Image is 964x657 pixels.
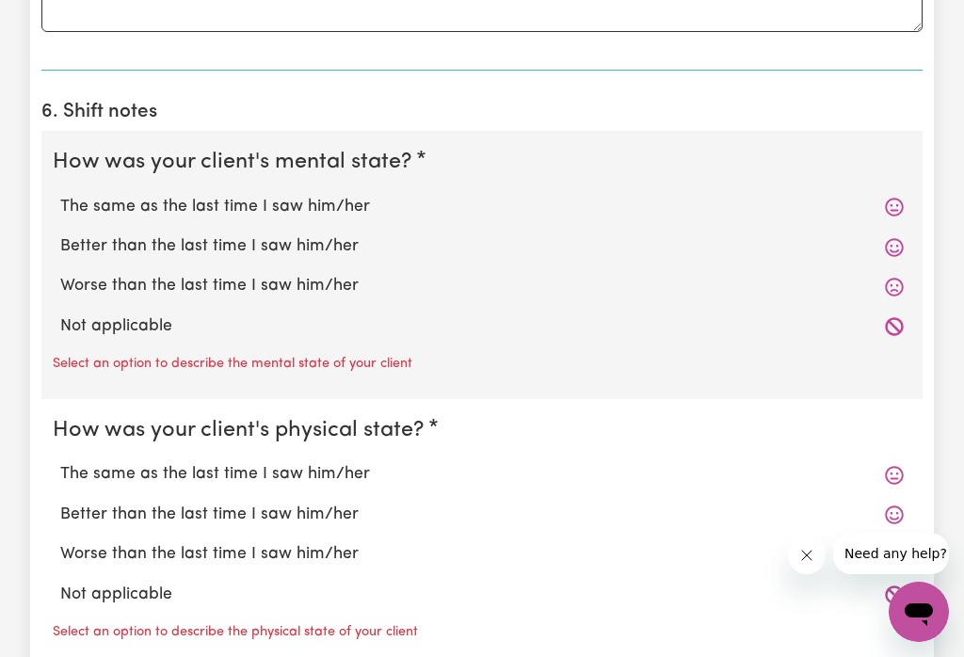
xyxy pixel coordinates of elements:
p: Select an option to describe the mental state of your client [53,354,412,375]
label: Not applicable [60,314,904,339]
label: Better than the last time I saw him/her [60,503,904,527]
label: The same as the last time I saw him/her [60,195,904,219]
p: Select an option to describe the physical state of your client [53,622,418,643]
label: The same as the last time I saw him/her [60,462,904,487]
legend: How was your client's mental state? [53,146,419,179]
label: Worse than the last time I saw him/her [60,274,904,298]
iframe: Close message [788,537,826,574]
label: Better than the last time I saw him/her [60,234,904,259]
label: Not applicable [60,583,904,607]
label: Worse than the last time I saw him/her [60,542,904,567]
iframe: Message from company [833,533,949,574]
legend: How was your client's physical state? [53,414,431,447]
h2: 6. Shift notes [41,101,923,124]
iframe: Button to launch messaging window [889,582,949,642]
